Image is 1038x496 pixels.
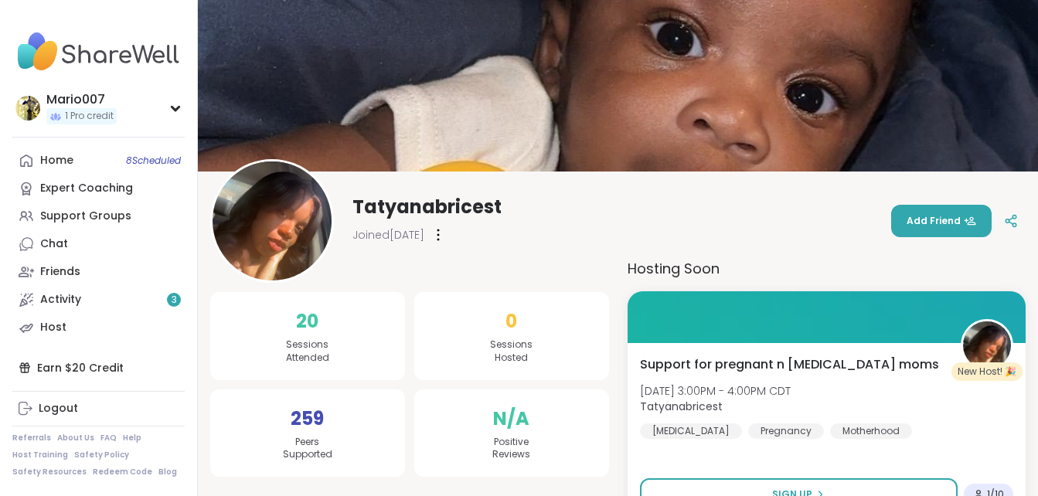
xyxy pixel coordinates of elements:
a: FAQ [100,433,117,443]
span: 8 Scheduled [126,155,181,167]
a: Chat [12,230,185,258]
div: Mario007 [46,91,117,108]
div: New Host! 🎉 [951,362,1023,381]
div: Host [40,320,66,335]
a: Support Groups [12,202,185,230]
a: Safety Policy [74,450,129,460]
span: Positive Reviews [492,436,530,462]
a: Blog [158,467,177,477]
a: Safety Resources [12,467,87,477]
div: Activity [40,292,81,307]
img: ShareWell Nav Logo [12,25,185,79]
div: Support Groups [40,209,131,224]
img: Mario007 [15,96,40,121]
div: Pregnancy [748,423,824,439]
div: Motherhood [830,423,912,439]
a: Host [12,314,185,341]
a: Friends [12,258,185,286]
div: Logout [39,401,78,416]
span: 1 Pro credit [65,110,114,123]
img: Tatyanabricest [963,321,1011,369]
a: About Us [57,433,94,443]
a: Expert Coaching [12,175,185,202]
span: Add Friend [907,214,976,228]
span: 20 [296,307,318,335]
span: Joined [DATE] [352,227,424,243]
div: [MEDICAL_DATA] [640,423,742,439]
div: Earn $20 Credit [12,354,185,382]
span: 3 [172,294,177,307]
div: Home [40,153,73,168]
a: Help [123,433,141,443]
a: Activity3 [12,286,185,314]
span: Tatyanabricest [352,195,502,219]
span: N/A [493,405,529,433]
a: Logout [12,395,185,423]
span: 0 [505,307,517,335]
div: Friends [40,264,80,280]
button: Add Friend [891,205,992,237]
span: Sessions Attended [286,338,329,365]
span: Peers Supported [283,436,332,462]
div: Expert Coaching [40,181,133,196]
span: [DATE] 3:00PM - 4:00PM CDT [640,383,791,399]
span: 259 [291,405,324,433]
img: Tatyanabricest [213,161,332,280]
b: Tatyanabricest [640,399,723,414]
span: Support for pregnant n [MEDICAL_DATA] moms [640,355,939,374]
span: Sessions Hosted [490,338,533,365]
a: Home8Scheduled [12,147,185,175]
a: Redeem Code [93,467,152,477]
a: Host Training [12,450,68,460]
div: Chat [40,236,68,252]
a: Referrals [12,433,51,443]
